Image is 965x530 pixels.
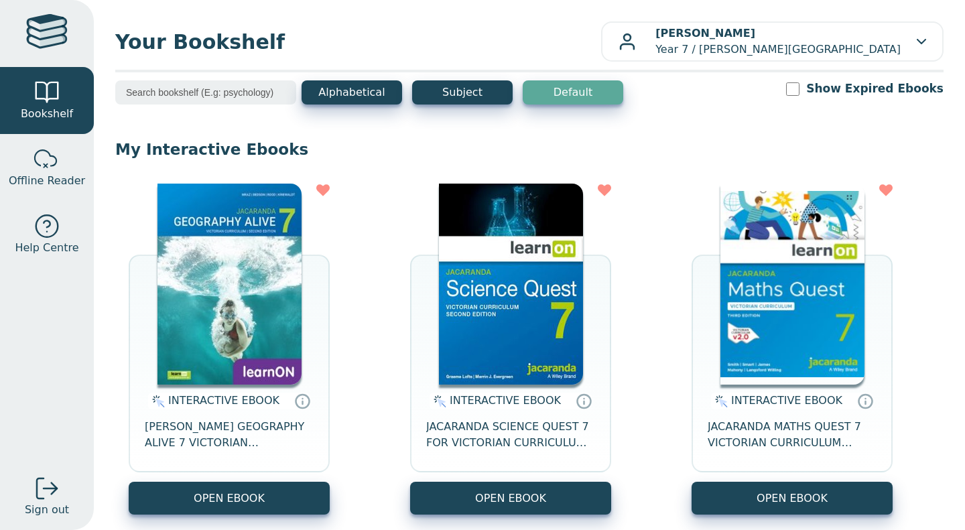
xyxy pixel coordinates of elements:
button: Default [523,80,623,105]
img: 329c5ec2-5188-ea11-a992-0272d098c78b.jpg [439,184,583,385]
span: Your Bookshelf [115,27,601,57]
span: JACARANDA SCIENCE QUEST 7 FOR VICTORIAN CURRICULUM LEARNON 2E EBOOK [426,419,595,451]
button: OPEN EBOOK [410,482,611,515]
span: INTERACTIVE EBOOK [731,394,842,407]
span: Offline Reader [9,173,85,189]
span: Bookshelf [21,106,73,122]
img: interactive.svg [148,393,165,409]
a: Interactive eBooks are accessed online via the publisher’s portal. They contain interactive resou... [294,393,310,409]
span: INTERACTIVE EBOOK [450,394,561,407]
button: Subject [412,80,513,105]
img: interactive.svg [711,393,728,409]
button: OPEN EBOOK [129,482,330,515]
span: INTERACTIVE EBOOK [168,394,279,407]
b: [PERSON_NAME] [655,27,755,40]
input: Search bookshelf (E.g: psychology) [115,80,296,105]
button: OPEN EBOOK [692,482,893,515]
a: Interactive eBooks are accessed online via the publisher’s portal. They contain interactive resou... [576,393,592,409]
button: Alphabetical [302,80,402,105]
p: Year 7 / [PERSON_NAME][GEOGRAPHIC_DATA] [655,25,901,58]
span: Help Centre [15,240,78,256]
label: Show Expired Ebooks [806,80,944,97]
a: Interactive eBooks are accessed online via the publisher’s portal. They contain interactive resou... [857,393,873,409]
p: My Interactive Ebooks [115,139,944,159]
img: interactive.svg [430,393,446,409]
span: Sign out [25,502,69,518]
span: [PERSON_NAME] GEOGRAPHY ALIVE 7 VICTORIAN CURRICULUM LEARNON EBOOK 2E [145,419,314,451]
button: [PERSON_NAME]Year 7 / [PERSON_NAME][GEOGRAPHIC_DATA] [601,21,944,62]
img: b87b3e28-4171-4aeb-a345-7fa4fe4e6e25.jpg [720,184,864,385]
img: cc9fd0c4-7e91-e911-a97e-0272d098c78b.jpg [157,184,302,385]
span: JACARANDA MATHS QUEST 7 VICTORIAN CURRICULUM LEARNON EBOOK 3E [708,419,877,451]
